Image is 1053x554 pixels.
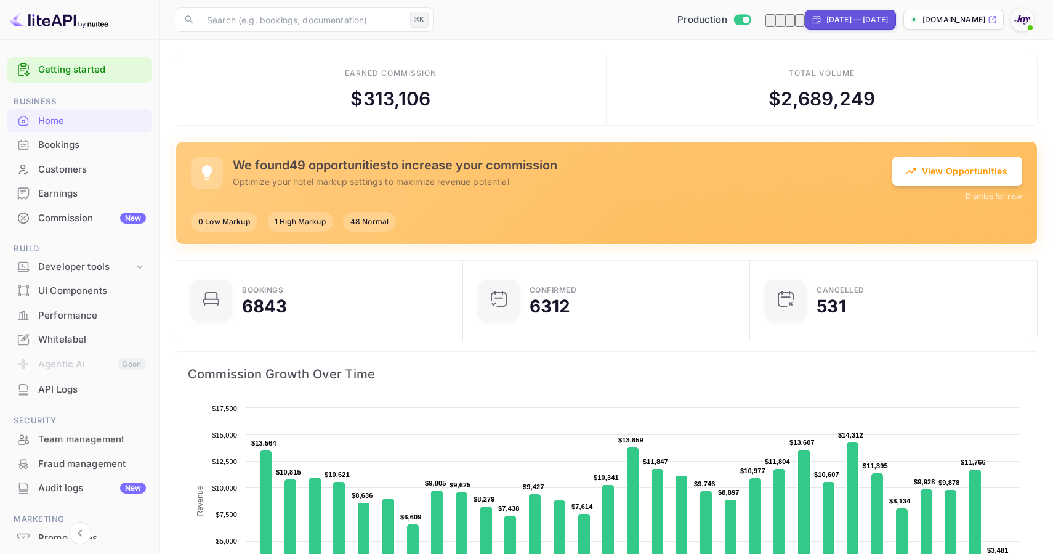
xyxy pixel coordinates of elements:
div: Earned commission [345,68,436,79]
text: $10,341 [594,474,619,481]
span: Build [7,242,152,256]
img: LiteAPI logo [10,10,108,30]
span: Security [7,414,152,428]
text: $10,607 [814,471,839,478]
a: Getting started [38,63,146,77]
text: $12,500 [212,458,237,465]
text: $13,564 [251,439,277,447]
div: Total volume [789,68,855,79]
div: Performance [38,309,146,323]
h5: We found 49 opportunities to increase your commission [233,158,892,173]
text: $8,636 [352,492,373,499]
text: $10,000 [212,484,237,492]
div: $ 313,106 [350,85,430,113]
div: [DATE] — [DATE] [826,14,888,25]
text: $7,500 [216,511,237,518]
a: UI Components [7,279,152,302]
text: $7,614 [571,503,593,510]
text: $13,859 [618,436,643,444]
button: Go to previous time period [765,14,775,27]
a: Customers [7,158,152,181]
button: Edit date range [775,14,785,27]
text: $8,897 [718,489,740,496]
button: Go to next time period [785,14,795,27]
text: $10,621 [325,471,350,478]
text: $11,804 [765,458,791,465]
div: Developer tools [38,260,134,274]
text: $17,500 [212,405,237,412]
div: 6843 [242,298,288,315]
div: Promo codes [7,526,152,550]
a: Performance [7,304,152,327]
text: $5,000 [216,537,237,545]
text: $9,427 [523,483,544,491]
div: Home [38,114,146,128]
div: ⌘K [410,12,429,28]
text: $7,438 [498,505,520,512]
a: Fraud management [7,452,152,475]
text: $11,766 [961,458,986,466]
p: Optimize your hotel markup settings to maximize revenue potential [233,175,892,188]
text: $9,805 [425,479,446,487]
div: CANCELLED [817,287,865,294]
a: Promo codes [7,526,152,549]
div: Fraud management [38,457,146,471]
div: Switch to Sandbox mode [672,13,756,27]
span: Business [7,95,152,108]
div: 531 [817,298,845,315]
div: Getting started [7,57,152,83]
div: Customers [7,158,152,182]
span: 0 Low Markup [191,216,257,227]
text: $15,000 [212,431,237,439]
span: Marketing [7,513,152,526]
a: CommissionNew [7,206,152,229]
text: $9,625 [450,481,471,489]
div: Developer tools [7,256,152,278]
text: $11,847 [643,458,668,465]
text: $8,279 [474,495,495,503]
div: Home [7,109,152,133]
div: New [120,483,146,494]
text: $9,746 [694,480,716,487]
div: Earnings [7,182,152,206]
p: [DOMAIN_NAME] [922,14,985,25]
button: Collapse navigation [69,522,91,544]
div: Bookings [242,287,283,294]
img: With Joy [1012,10,1032,30]
span: Commission Growth Over Time [188,364,1025,384]
div: UI Components [7,279,152,303]
text: $9,878 [938,479,960,486]
div: New [120,213,146,224]
a: API Logs [7,378,152,401]
div: Bookings [7,133,152,157]
a: Home [7,109,152,132]
span: Production [677,13,727,27]
a: Team management [7,428,152,450]
button: View Opportunities [892,157,1022,186]
div: API Logs [38,383,146,397]
button: Dismiss for now [966,191,1022,202]
div: UI Components [38,284,146,298]
span: 48 Normal [343,216,396,227]
text: $11,395 [863,462,888,470]
div: Promo codes [38,531,146,545]
text: $6,609 [400,513,422,521]
text: $13,607 [789,439,815,446]
div: Team management [7,428,152,452]
text: $14,312 [838,431,863,439]
a: Audit logsNew [7,476,152,499]
div: Bookings [38,138,146,152]
button: Zoom out time range [795,14,805,27]
text: Revenue [196,486,204,516]
div: Confirmed [530,287,577,294]
a: Whitelabel [7,328,152,351]
text: $10,815 [276,468,301,476]
div: Whitelabel [7,328,152,352]
div: Commission [38,211,146,226]
div: Earnings [38,187,146,201]
div: Customers [38,163,146,177]
div: Performance [7,304,152,328]
div: Audit logs [38,481,146,495]
div: Audit logsNew [7,476,152,500]
div: Whitelabel [38,333,146,347]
